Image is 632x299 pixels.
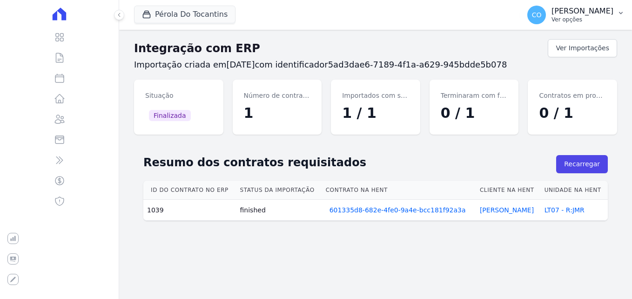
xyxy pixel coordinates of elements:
h2: Integração com ERP [134,40,548,57]
th: Cliente na Hent [476,181,541,200]
a: 601335d8-682e-4fe0-9a4e-bcc181f92a3a [329,205,466,215]
dt: Situação [145,91,212,101]
dd: 0 / 1 [539,102,606,123]
dt: Terminaram com falha [441,91,508,101]
p: Ver opções [551,16,613,23]
th: Status da importação [236,181,322,200]
td: 1039 [143,200,236,221]
button: Recarregar [556,155,608,173]
dt: Importados com sucesso [342,91,409,101]
dd: 1 [244,102,311,123]
h2: Resumo dos contratos requisitados [143,154,556,171]
dt: Contratos em processamento [539,91,606,101]
h3: Importação criada em com identificador [134,59,617,70]
td: finished [236,200,322,221]
span: CO [532,12,542,18]
span: 5ad3dae6-7189-4f1a-a629-945bdde5b078 [328,60,507,69]
a: [PERSON_NAME] [480,206,534,214]
p: [PERSON_NAME] [551,7,613,16]
th: Id do contrato no ERP [143,181,236,200]
span: Finalizada [149,110,191,121]
th: Contrato na Hent [322,181,476,200]
button: CO [PERSON_NAME] Ver opções [520,2,632,28]
dd: 0 / 1 [441,102,508,123]
th: Unidade na Hent [541,181,608,200]
a: LT07 - R:JMR [545,206,585,214]
button: Pérola Do Tocantins [134,6,235,23]
dd: 1 / 1 [342,102,409,123]
dt: Número de contratos requisitados [244,91,311,101]
a: Ver Importações [548,39,617,57]
span: [DATE] [227,60,255,69]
